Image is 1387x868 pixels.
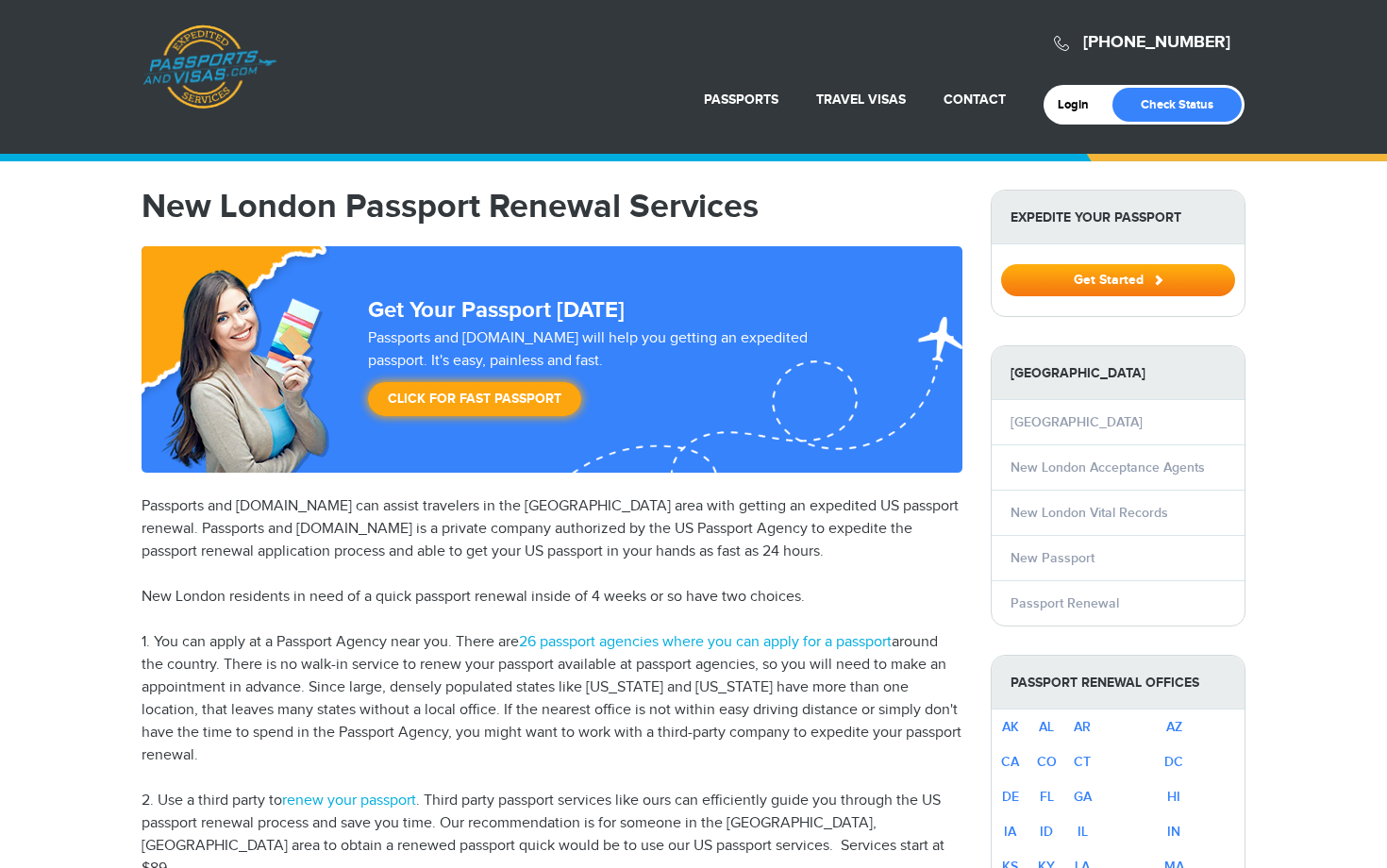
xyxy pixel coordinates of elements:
button: Get Started [1001,264,1235,296]
a: [PHONE_NUMBER] [1083,32,1230,53]
a: Passports & [DOMAIN_NAME] [142,25,276,109]
h1: New London Passport Renewal Services [142,190,962,224]
a: GA [1074,789,1092,805]
a: New London Acceptance Agents [1011,459,1205,476]
a: Check Status [1112,88,1242,122]
p: Passports and [DOMAIN_NAME] can assist travelers in the [GEOGRAPHIC_DATA] area with getting an ex... [142,495,962,563]
a: Click for Fast Passport [368,382,581,416]
a: AZ [1166,719,1182,735]
a: HI [1167,789,1180,805]
div: Passports and [DOMAIN_NAME] will help you getting an expedited passport. It's easy, painless and ... [360,327,876,426]
a: CT [1074,754,1091,770]
a: New Passport [1011,550,1095,566]
a: Login [1058,97,1102,112]
a: DE [1002,789,1019,805]
strong: Passport Renewal Offices [992,656,1245,709]
a: AL [1039,719,1054,735]
a: CO [1037,754,1057,770]
a: IL [1078,824,1088,840]
a: Passport Renewal [1011,595,1119,611]
a: CA [1001,754,1019,770]
a: Passports [704,92,778,108]
strong: [GEOGRAPHIC_DATA] [992,346,1245,400]
a: Contact [944,92,1006,108]
a: 26 passport agencies where you can apply for a passport [519,633,892,651]
a: Get Started [1001,272,1235,287]
a: AR [1074,719,1091,735]
a: renew your passport [282,792,416,810]
a: DC [1164,754,1183,770]
a: New London Vital Records [1011,505,1168,521]
a: FL [1040,789,1054,805]
a: Travel Visas [816,92,906,108]
strong: Expedite Your Passport [992,191,1245,244]
a: ID [1040,824,1053,840]
p: New London residents in need of a quick passport renewal inside of 4 weeks or so have two choices. [142,586,962,609]
strong: Get Your Passport [DATE] [368,296,625,324]
a: IA [1004,824,1016,840]
p: 1. You can apply at a Passport Agency near you. There are around the country. There is no walk-in... [142,631,962,767]
a: AK [1002,719,1019,735]
a: [GEOGRAPHIC_DATA] [1011,414,1143,430]
a: IN [1167,824,1180,840]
